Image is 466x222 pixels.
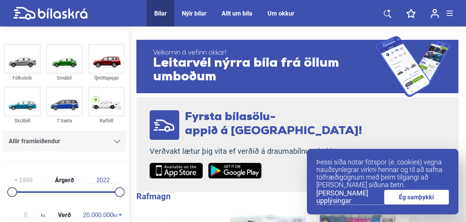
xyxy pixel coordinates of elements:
a: Nýir bílar [182,10,206,17]
font: Árgerð [55,177,74,184]
font: Íþróttajeppi [94,75,119,81]
font: Allir framleiðendur [9,138,60,145]
font: Þessi síða notar fótspor (e. cookies) vegna nauðsynlegrar virkni hennar og til að safna tölfræðig... [316,158,443,189]
font: Rafmagn [136,192,170,201]
a: Velkomin á vefinn okkar!Leitarvél nýrra bíla frá öllum umboðum [136,36,458,97]
font: Fyrsta bílasölu- [185,111,276,123]
img: user-login.svg [431,9,439,18]
font: Rafbíll [100,118,113,124]
font: [PERSON_NAME] upplýsingar [316,189,368,205]
a: Allt um bíla [222,10,252,17]
font: Skútbíll [14,118,30,124]
a: Bílar [154,10,167,17]
font: appið á [GEOGRAPHIC_DATA]! [185,125,362,137]
font: Velkomin á vefinn okkar! [153,50,226,56]
font: kr. [41,213,46,218]
font: 7 Sæta [57,118,72,124]
font: kr. [113,213,118,218]
font: Smábíl [57,75,72,81]
font: Leitarvél nýrra bíla frá öllum umboðum [153,57,339,84]
font: Verðvakt lætur þig vita ef verðið á draumabílnum lækkar. [150,147,342,156]
font: Fólksbók [13,75,32,81]
font: Verð [58,211,71,219]
a: [PERSON_NAME] upplýsingar [316,189,384,205]
font: Ég samþykki [399,194,434,201]
a: Um okkur [267,10,294,17]
a: Ég samþykki [384,190,449,205]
